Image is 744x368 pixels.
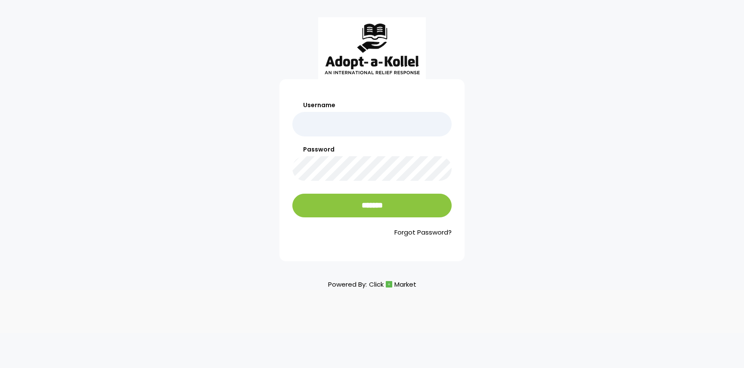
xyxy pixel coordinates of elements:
[292,145,452,154] label: Password
[292,228,452,238] a: Forgot Password?
[292,101,452,110] label: Username
[386,281,392,288] img: cm_icon.png
[369,278,416,290] a: ClickMarket
[328,278,416,290] p: Powered By:
[318,17,426,79] img: aak_logo_sm.jpeg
